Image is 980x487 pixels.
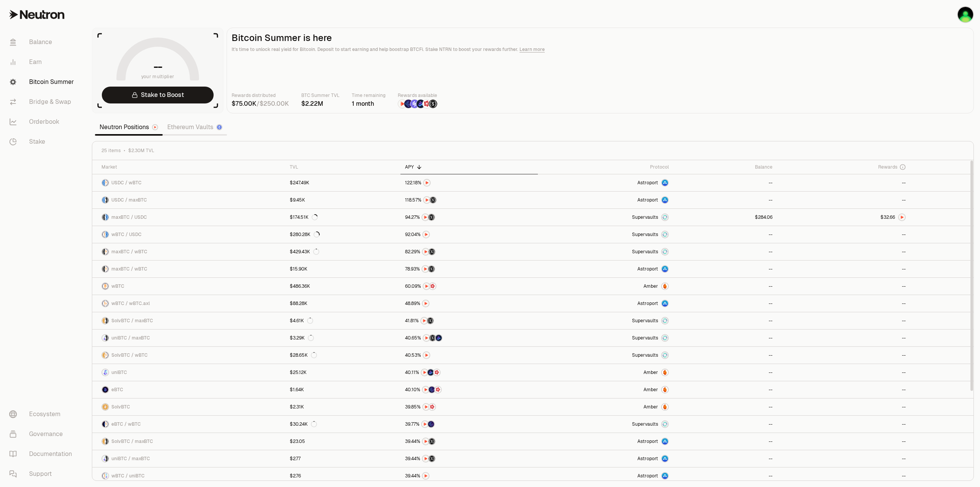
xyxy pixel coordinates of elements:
[632,231,658,238] span: Supervaults
[777,209,910,226] a: NTRN Logo
[422,266,428,272] img: NTRN
[538,312,673,329] a: SupervaultsSupervaults
[3,112,83,132] a: Orderbook
[430,197,436,203] img: Structured Points
[400,467,538,484] a: NTRN
[405,248,534,256] button: NTRNStructured Points
[644,283,658,289] span: Amber
[95,120,163,135] a: Neutron Positions
[673,364,777,381] a: --
[405,369,534,376] button: NTRNBedrock DiamondsMars Fragments
[106,180,108,186] img: wBTC Logo
[92,261,285,277] a: maxBTC LogowBTC LogomaxBTC / wBTC
[662,231,668,238] img: Supervaults
[102,438,105,444] img: SolvBTC Logo
[102,266,105,272] img: maxBTC Logo
[106,231,108,238] img: USDC Logo
[430,335,436,341] img: Structured Points
[637,300,658,307] span: Astroport
[673,243,777,260] a: --
[662,404,668,410] img: Amber
[673,278,777,295] a: --
[285,312,400,329] a: $4.61K
[538,330,673,346] a: SupervaultsSupervaults
[423,387,429,393] img: NTRN
[290,438,305,444] div: $23.05
[102,214,105,220] img: maxBTC Logo
[400,261,538,277] a: NTRNStructured Points
[106,421,108,427] img: wBTC Logo
[428,266,434,272] img: Structured Points
[662,318,668,324] img: Supervaults
[92,209,285,226] a: maxBTC LogoUSDC LogomaxBTC / USDC
[290,473,301,479] div: $2.76
[290,214,318,220] div: $174.51K
[424,180,430,186] img: NTRN
[398,100,407,108] img: NTRN
[405,438,534,445] button: NTRNStructured Points
[777,330,910,346] a: --
[111,214,147,220] span: maxBTC / USDC
[427,318,433,324] img: Structured Points
[102,404,108,410] img: SolvBTC Logo
[662,214,668,220] img: Supervaults
[102,318,105,324] img: SolvBTC Logo
[400,174,538,191] a: NTRN
[106,197,108,203] img: maxBTC Logo
[423,335,430,341] img: NTRN
[538,450,673,467] a: Astroport
[106,300,108,307] img: wBTC.axl Logo
[430,283,436,289] img: Mars Fragments
[673,312,777,329] a: --
[102,300,105,307] img: wBTC Logo
[405,265,534,273] button: NTRNStructured Points
[421,318,427,324] img: NTRN
[542,164,669,170] div: Protocol
[128,148,154,154] span: $2.30M TVL
[92,174,285,191] a: USDC LogowBTC LogoUSDC / wBTC
[106,318,108,324] img: maxBTC Logo
[673,174,777,191] a: --
[290,456,301,462] div: $2.77
[429,404,435,410] img: Mars Fragments
[232,46,969,53] p: It's time to unlock real yield for Bitcoin. Deposit to start earning and help boostrap BTCFi. Sta...
[632,214,658,220] span: Supervaults
[538,174,673,191] a: Astroport
[400,398,538,415] a: NTRNMars Fragments
[405,196,534,204] button: NTRNStructured Points
[538,467,673,484] a: Astroport
[423,352,430,358] img: NTRN
[637,266,658,272] span: Astroport
[637,456,658,462] span: Astroport
[154,61,162,73] h1: --
[405,403,534,411] button: NTRNMars Fragments
[400,243,538,260] a: NTRNStructured Points
[285,450,400,467] a: $2.77
[111,404,130,410] span: SolvBTC
[111,283,124,289] span: wBTC
[290,266,307,272] div: $15.90K
[423,456,429,462] img: NTRN
[538,398,673,415] a: AmberAmber
[423,404,429,410] img: NTRN
[678,164,773,170] div: Balance
[111,249,147,255] span: maxBTC / wBTC
[400,330,538,346] a: NTRNStructured PointsBedrock Diamonds
[301,92,340,99] p: BTC Summer TVL
[400,381,538,398] a: NTRNEtherFi PointsMars Fragments
[777,295,910,312] a: --
[285,278,400,295] a: $486.36K
[777,174,910,191] a: --
[102,421,105,427] img: eBTC Logo
[106,438,108,444] img: maxBTC Logo
[92,312,285,329] a: SolvBTC LogomaxBTC LogoSolvBTC / maxBTC
[290,164,396,170] div: TVL
[92,398,285,415] a: SolvBTC LogoSolvBTC
[428,214,434,220] img: Structured Points
[662,369,668,375] img: Amber
[290,197,305,203] div: $9.45K
[538,433,673,450] a: Astroport
[519,46,545,52] a: Learn more
[106,266,108,272] img: wBTC Logo
[111,197,147,203] span: USDC / maxBTC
